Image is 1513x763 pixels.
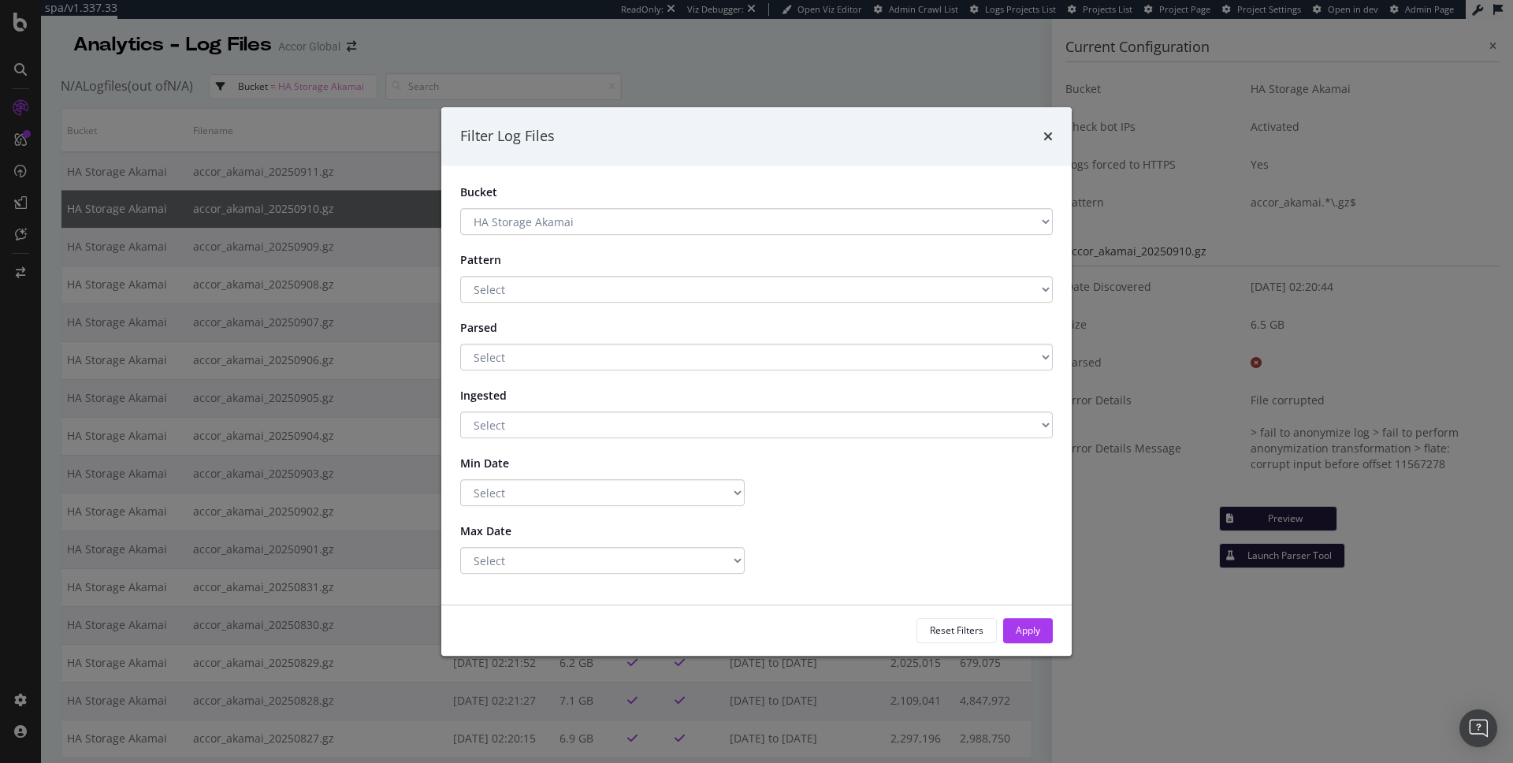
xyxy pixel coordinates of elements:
[1016,623,1040,637] div: Apply
[1003,618,1053,643] button: Apply
[448,450,551,471] label: Min Date
[448,247,551,268] label: Pattern
[448,184,551,200] label: Bucket
[448,382,551,404] label: Ingested
[1043,126,1053,147] div: times
[1459,709,1497,747] div: Open Intercom Messenger
[460,126,555,147] div: Filter Log Files
[448,518,551,539] label: Max Date
[448,315,551,336] label: Parsed
[441,107,1072,656] div: modal
[916,618,997,643] button: Reset Filters
[930,623,983,637] div: Reset Filters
